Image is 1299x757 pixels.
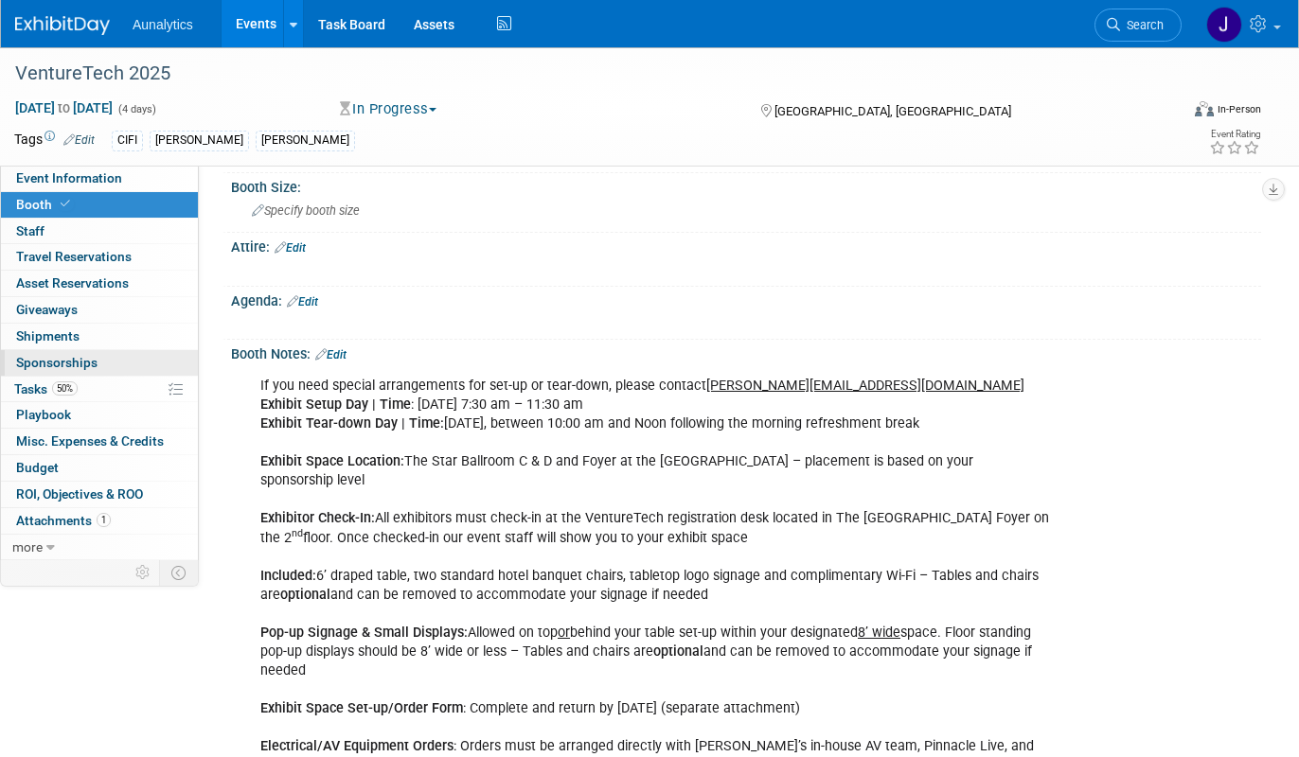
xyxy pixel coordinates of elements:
sup: nd [292,527,303,539]
b: Exhibitor Check-In: [260,510,375,526]
b: Exhibit Space Set-up/Order Form [260,700,463,716]
i: Booth reservation complete [61,199,70,209]
a: Attachments1 [1,508,198,534]
span: [GEOGRAPHIC_DATA], [GEOGRAPHIC_DATA] [774,104,1011,118]
a: Misc. Expenses & Credits [1,429,198,454]
span: Shipments [16,328,80,343]
a: Staff [1,219,198,244]
a: Budget [1,455,198,481]
u: [PERSON_NAME][EMAIL_ADDRESS][DOMAIN_NAME] [706,378,1024,394]
span: Playbook [16,407,71,422]
a: Edit [63,133,95,147]
div: CIFI [112,131,143,150]
span: [DATE] [DATE] [14,99,114,116]
a: Asset Reservations [1,271,198,296]
b: Included: [260,568,316,584]
div: Event Rating [1209,130,1260,139]
img: Julie Grisanti-Cieslak [1206,7,1242,43]
span: Misc. Expenses & Credits [16,433,164,449]
span: Budget [16,460,59,475]
a: Edit [287,295,318,308]
span: 50% [52,381,78,396]
div: Agenda: [231,287,1261,311]
span: Aunalytics [133,17,193,32]
span: Travel Reservations [16,249,132,264]
a: Shipments [1,324,198,349]
span: Specify booth size [252,203,360,218]
span: Attachments [16,513,111,528]
span: 1 [97,513,111,527]
div: Booth Notes: [231,340,1261,364]
button: In Progress [333,99,444,119]
span: Sponsorships [16,355,98,370]
a: Edit [315,348,347,361]
b: optional [653,643,703,660]
b: Exhibit Space Location: [260,453,404,469]
div: Event Format [1077,98,1262,127]
span: Booth [16,197,74,212]
img: ExhibitDay [15,16,110,35]
div: VentureTech 2025 [9,57,1155,91]
a: Tasks50% [1,377,198,402]
div: Booth Size: [231,173,1261,197]
span: Staff [16,223,44,238]
span: Search [1120,18,1164,32]
a: Booth [1,192,198,218]
span: Tasks [14,381,78,396]
a: Sponsorships [1,350,198,376]
span: ROI, Objectives & ROO [16,486,143,502]
a: Playbook [1,402,198,428]
a: Edit [275,241,306,255]
span: more [12,539,43,555]
a: Search [1094,9,1182,42]
a: more [1,535,198,560]
a: Event Information [1,166,198,191]
span: (4 days) [116,103,156,115]
div: [PERSON_NAME] [256,131,355,150]
td: Toggle Event Tabs [160,560,199,585]
u: 8’ wide [858,625,900,641]
span: Giveaways [16,302,78,317]
td: Tags [14,130,95,151]
div: Attire: [231,233,1261,257]
a: ROI, Objectives & ROO [1,482,198,507]
img: Format-Inperson.png [1195,101,1214,116]
span: Event Information [16,170,122,185]
span: to [55,100,73,115]
b: Pop-up Signage & Small Displays: [260,625,468,641]
div: [PERSON_NAME] [150,131,249,150]
b: Exhibit Tear-down Day | Time: [260,415,444,431]
a: Giveaways [1,297,198,323]
span: Asset Reservations [16,275,129,290]
a: Travel Reservations [1,244,198,270]
b: Electrical/AV Equipment Orders [260,738,454,754]
div: In-Person [1217,102,1261,116]
b: optional [280,587,330,603]
td: Personalize Event Tab Strip [127,560,160,585]
u: or [558,625,570,641]
b: Exhibit Setup Day | Time [260,396,411,413]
